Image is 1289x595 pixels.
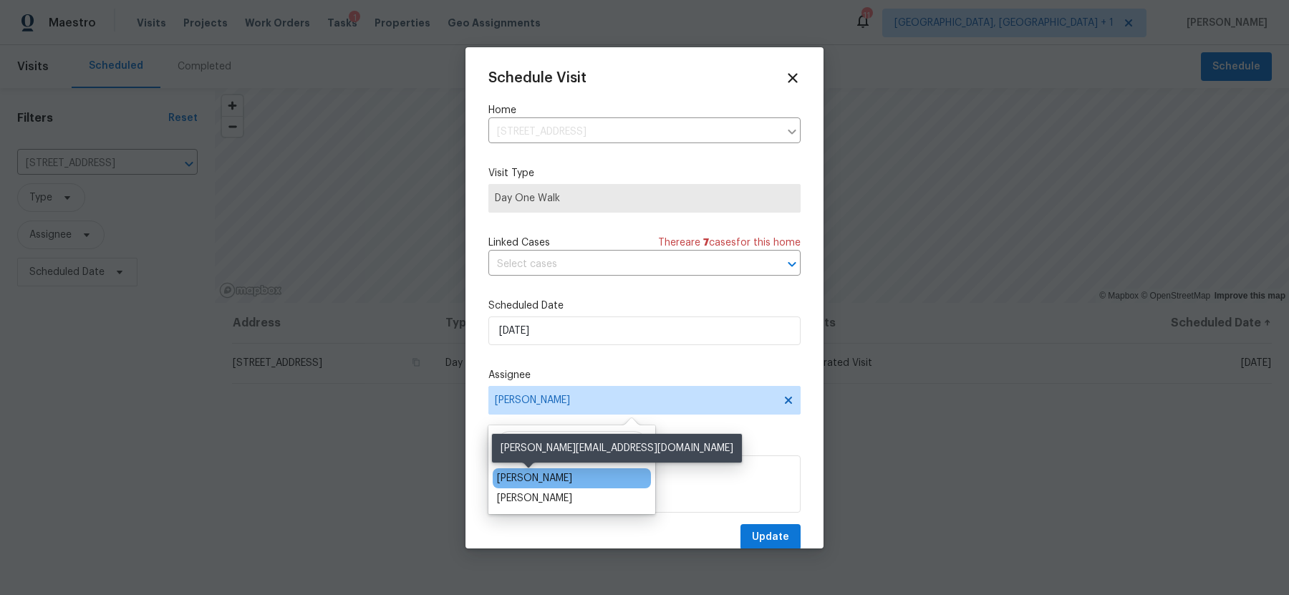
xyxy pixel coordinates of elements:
[488,299,801,313] label: Scheduled Date
[488,368,801,382] label: Assignee
[488,236,550,250] span: Linked Cases
[703,238,709,248] span: 7
[785,70,801,86] span: Close
[495,191,794,205] span: Day One Walk
[488,71,586,85] span: Schedule Visit
[488,121,779,143] input: Enter in an address
[497,491,572,505] div: [PERSON_NAME]
[488,316,801,345] input: M/D/YYYY
[495,395,776,406] span: [PERSON_NAME]
[740,524,801,551] button: Update
[782,254,802,274] button: Open
[497,471,572,485] div: [PERSON_NAME]
[488,103,801,117] label: Home
[488,166,801,180] label: Visit Type
[752,528,789,546] span: Update
[658,236,801,250] span: There are case s for this home
[488,253,761,276] input: Select cases
[492,434,742,463] div: [PERSON_NAME][EMAIL_ADDRESS][DOMAIN_NAME]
